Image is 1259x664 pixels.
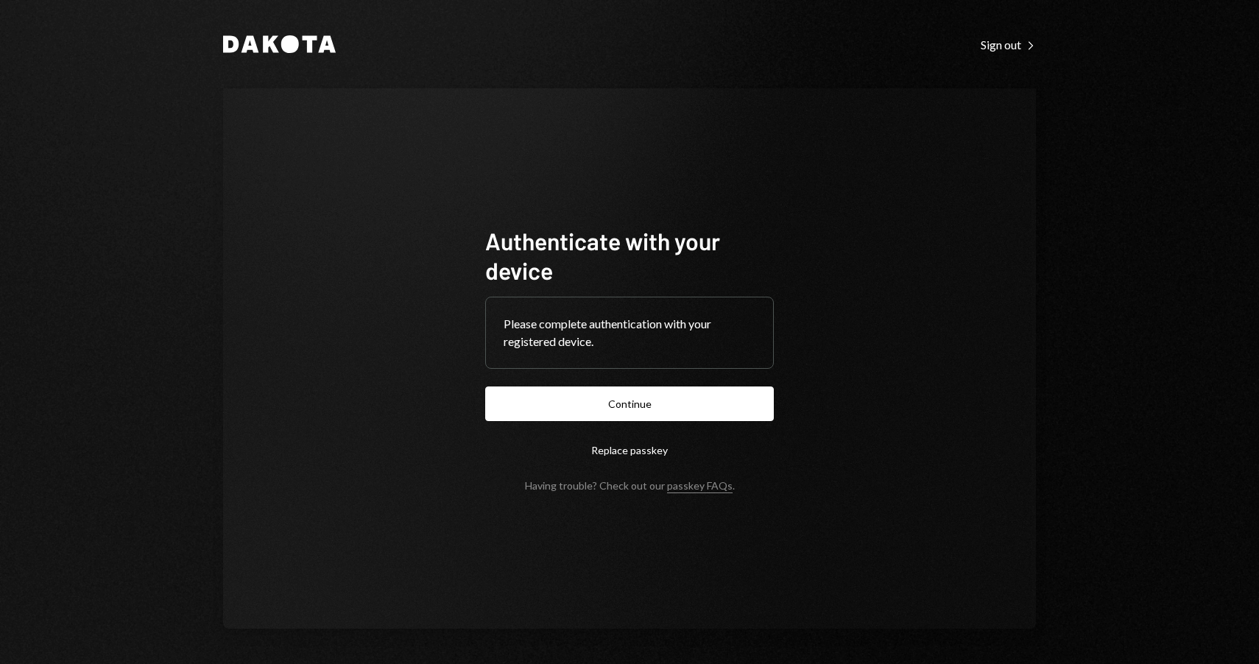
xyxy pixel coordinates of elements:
[981,38,1036,52] div: Sign out
[504,315,755,350] div: Please complete authentication with your registered device.
[485,386,774,421] button: Continue
[667,479,733,493] a: passkey FAQs
[485,226,774,285] h1: Authenticate with your device
[485,433,774,467] button: Replace passkey
[525,479,735,492] div: Having trouble? Check out our .
[981,36,1036,52] a: Sign out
